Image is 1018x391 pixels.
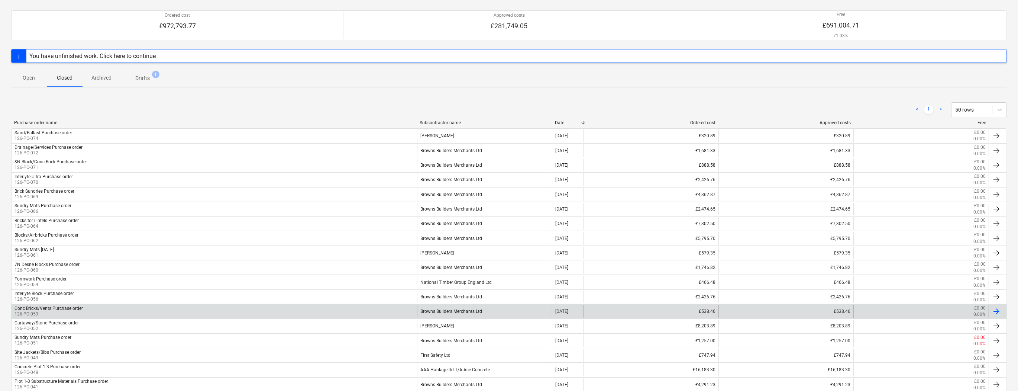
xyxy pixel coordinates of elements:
[974,232,986,238] p: £0.00
[417,232,552,244] div: Browns Builders Merchants Ltd
[974,247,986,253] p: £0.00
[973,238,986,245] p: 0.00%
[583,378,718,391] div: £4,291.23
[974,320,986,326] p: £0.00
[14,208,71,215] p: 126-PO-066
[491,12,527,19] p: Approved costs
[974,305,986,311] p: £0.00
[973,253,986,259] p: 0.00%
[14,233,78,238] div: Blocks/Airbricks Purchase order
[14,296,74,302] p: 126-PO-056
[718,349,854,362] div: £747.94
[721,120,851,125] div: Approved costs
[14,306,83,311] div: Conc Bricks/Vents Purchase order
[857,120,986,125] div: Free
[417,188,552,201] div: Browns Builders Merchants Ltd
[14,340,71,346] p: 126-PO-051
[974,159,986,165] p: £0.00
[14,223,79,230] p: 126-PO-064
[718,334,854,347] div: £1,257.00
[974,129,986,136] p: £0.00
[583,320,718,332] div: £8,203.89
[14,379,108,384] div: Plot 1-3 Substructure Materials Purchase order
[974,363,986,370] p: £0.00
[583,291,718,303] div: £2,426.76
[417,217,552,230] div: Browns Builders Merchants Ltd
[974,291,986,297] p: £0.00
[583,334,718,347] div: £1,257.00
[14,252,54,259] p: 126-PO-061
[14,291,74,296] div: Interlyte Block Purchase order
[973,136,986,142] p: 0.00%
[974,203,986,209] p: £0.00
[29,52,156,60] div: You have unfinished work. Click here to continue
[555,250,568,256] div: [DATE]
[14,350,81,355] div: Site Jackets/Bibs Purchase order
[718,129,854,142] div: £320.89
[555,367,568,372] div: [DATE]
[912,105,921,114] a: Previous page
[14,247,54,252] div: Sundry Mats [DATE]
[718,232,854,244] div: £5,795.70
[583,129,718,142] div: £320.89
[583,203,718,215] div: £2,474.65
[974,276,986,282] p: £0.00
[974,217,986,224] p: £0.00
[973,326,986,332] p: 0.00%
[718,173,854,186] div: £2,426.76
[718,261,854,274] div: £1,746.82
[718,217,854,230] div: £7,302.50
[417,129,552,142] div: [PERSON_NAME]
[14,189,74,194] div: Brick Sundries Purchase order
[718,378,854,391] div: £4,291.23
[14,267,80,273] p: 126-PO-060
[14,369,81,376] p: 126-PO-048
[555,221,568,226] div: [DATE]
[14,174,73,179] div: Interlyte Ultra Purchase order
[718,305,854,318] div: £538.46
[823,21,859,30] p: £691,004.71
[924,105,933,114] a: Page 1 is your current page
[14,282,67,288] p: 126-PO-059
[555,382,568,387] div: [DATE]
[823,12,859,18] p: Free
[974,334,986,341] p: £0.00
[555,265,568,270] div: [DATE]
[135,74,150,82] p: Drafts
[555,163,568,168] div: [DATE]
[14,164,87,171] p: 126-PO-071
[583,159,718,172] div: £888.58
[973,282,986,289] p: 0.00%
[974,261,986,267] p: £0.00
[555,294,568,299] div: [DATE]
[583,232,718,244] div: £5,795.70
[974,188,986,195] p: £0.00
[14,159,87,164] div: &N Block/Conc Brick Purchase order
[718,188,854,201] div: £4,362.87
[417,159,552,172] div: Browns Builders Merchants Ltd
[583,363,718,376] div: £16,183.30
[417,203,552,215] div: Browns Builders Merchants Ltd
[718,247,854,259] div: £579.35
[417,378,552,391] div: Browns Builders Merchants Ltd
[417,334,552,347] div: Browns Builders Merchants Ltd
[583,217,718,230] div: £7,302.50
[14,238,78,244] p: 126-PO-062
[973,224,986,230] p: 0.00%
[973,311,986,318] p: 0.00%
[973,385,986,391] p: 0.00%
[718,276,854,288] div: £466.48
[718,144,854,157] div: £1,681.33
[981,355,1018,391] iframe: Chat Widget
[973,151,986,157] p: 0.00%
[417,291,552,303] div: Browns Builders Merchants Ltd
[973,209,986,215] p: 0.00%
[583,247,718,259] div: £579.35
[973,180,986,186] p: 0.00%
[14,135,72,142] p: 126-PO-074
[718,363,854,376] div: £16,183.30
[974,144,986,151] p: £0.00
[491,22,527,31] p: £281,749.05
[555,192,568,197] div: [DATE]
